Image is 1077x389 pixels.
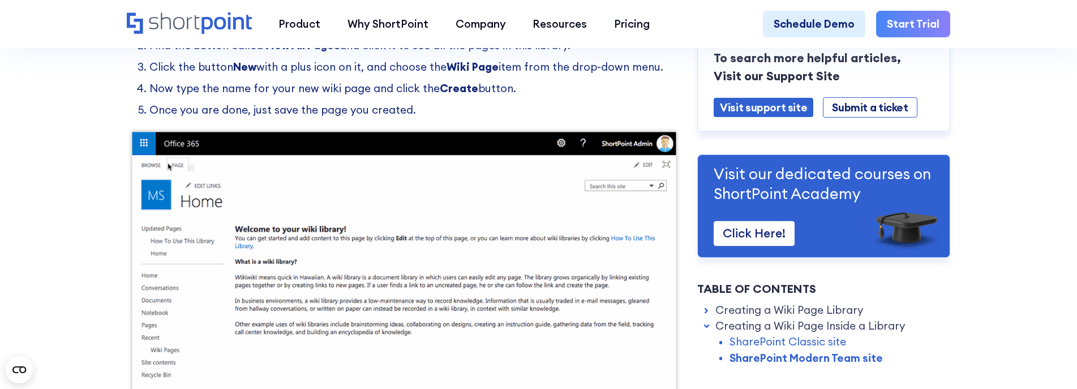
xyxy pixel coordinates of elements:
div: Resources [533,16,587,32]
div: Product [278,16,320,32]
div: Pricing [614,16,650,32]
p: To search more helpful articles, Visit our Support Site [714,49,934,85]
strong: Create [440,81,478,95]
iframe: Chat Widget [1020,335,1077,389]
strong: New [233,60,256,74]
li: Once you are done, just save the page you created. [149,102,681,118]
div: Why ShortPoint [347,16,428,32]
strong: View All Pages [263,38,340,52]
p: Visit our dedicated courses on ShortPoint Academy [714,164,934,203]
a: Product [265,11,334,38]
a: Visit support site [714,97,813,117]
li: Click the button with a plus icon on it, and choose the item from the drop-down menu. [149,59,681,75]
button: Open CMP widget [6,356,33,383]
div: Table of Contents [697,280,950,297]
a: Pricing [600,11,663,38]
a: Start Trial [876,11,950,38]
a: Company [442,11,520,38]
a: Home [127,12,252,36]
div: Company [456,16,506,32]
a: Why ShortPoint [334,11,442,38]
a: Submit a ticket [823,97,917,118]
a: SharePoint Classic site [730,334,846,350]
a: Resources [519,11,600,38]
a: SharePoint Modern Team site [730,350,883,366]
a: Creating a Wiki Page Inside a Library [715,318,905,334]
li: Now type the name for your new wiki page and click the button. [149,80,681,97]
strong: Wiki Page [447,60,499,74]
a: Creating a Wiki Page Library [715,302,863,318]
a: Click Here! [714,221,795,245]
a: Schedule Demo [763,11,865,38]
